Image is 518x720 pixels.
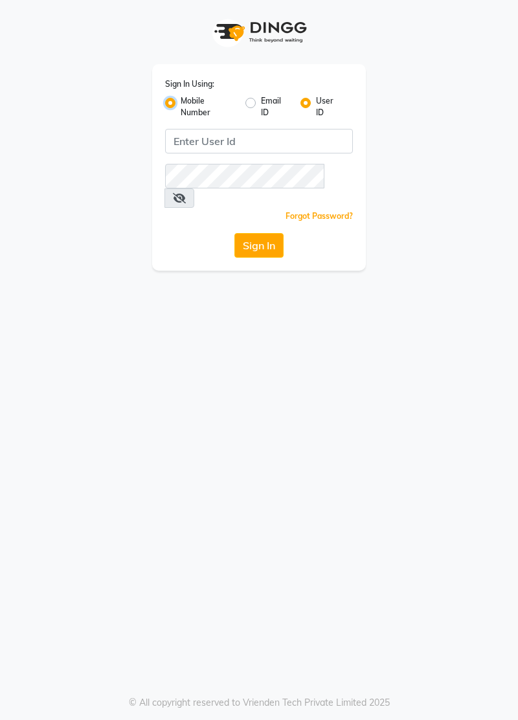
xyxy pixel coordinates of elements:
label: Email ID [261,95,290,118]
a: Forgot Password? [286,211,353,221]
label: Mobile Number [181,95,235,118]
label: User ID [316,95,343,118]
input: Username [165,164,324,188]
label: Sign In Using: [165,78,214,90]
img: logo1.svg [207,13,311,51]
input: Username [165,129,353,153]
button: Sign In [234,233,284,258]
